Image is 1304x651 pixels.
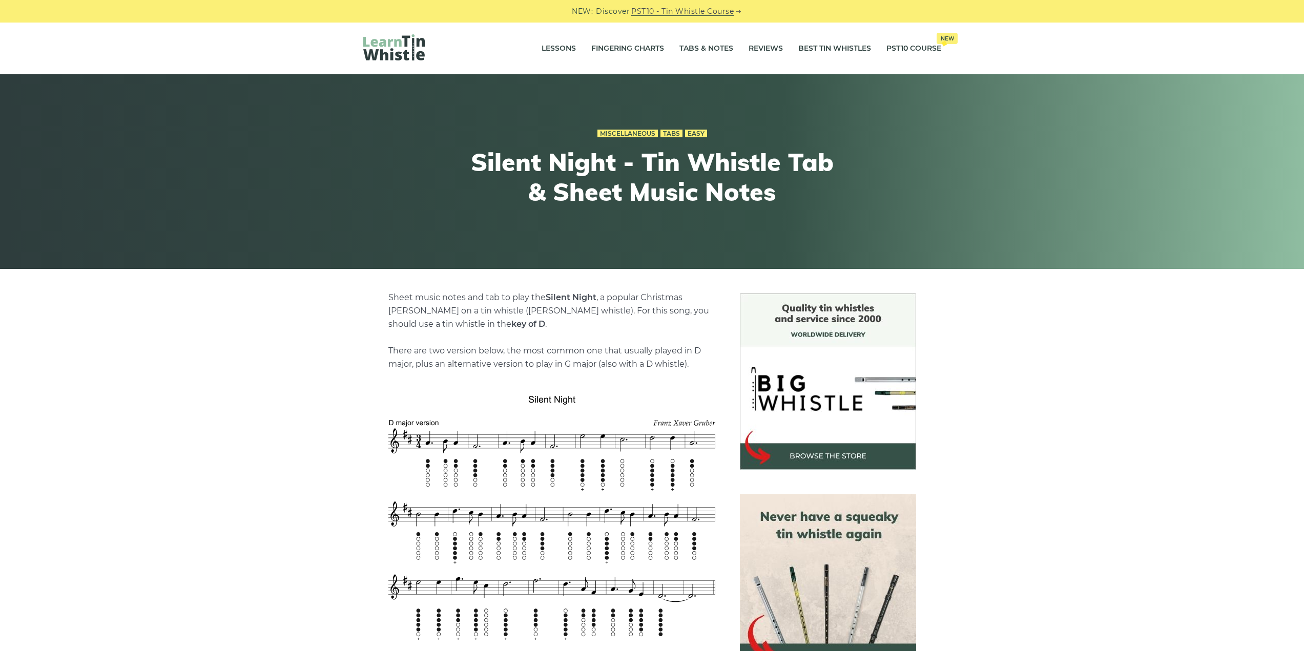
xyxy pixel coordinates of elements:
a: Lessons [542,36,576,61]
h1: Silent Night - Tin Whistle Tab & Sheet Music Notes [464,148,841,206]
a: Easy [685,130,707,138]
a: Miscellaneous [597,130,658,138]
a: Reviews [749,36,783,61]
a: Tabs & Notes [679,36,733,61]
a: Fingering Charts [591,36,664,61]
strong: key of D [511,319,545,329]
img: BigWhistle Tin Whistle Store [740,293,916,470]
a: Best Tin Whistles [798,36,871,61]
img: LearnTinWhistle.com [363,34,425,60]
a: Tabs [660,130,682,138]
span: New [937,33,958,44]
p: Sheet music notes and tab to play the , a popular Christmas [PERSON_NAME] on a tin whistle ([PERS... [388,291,715,371]
a: PST10 CourseNew [886,36,941,61]
strong: Silent Night [546,292,596,302]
